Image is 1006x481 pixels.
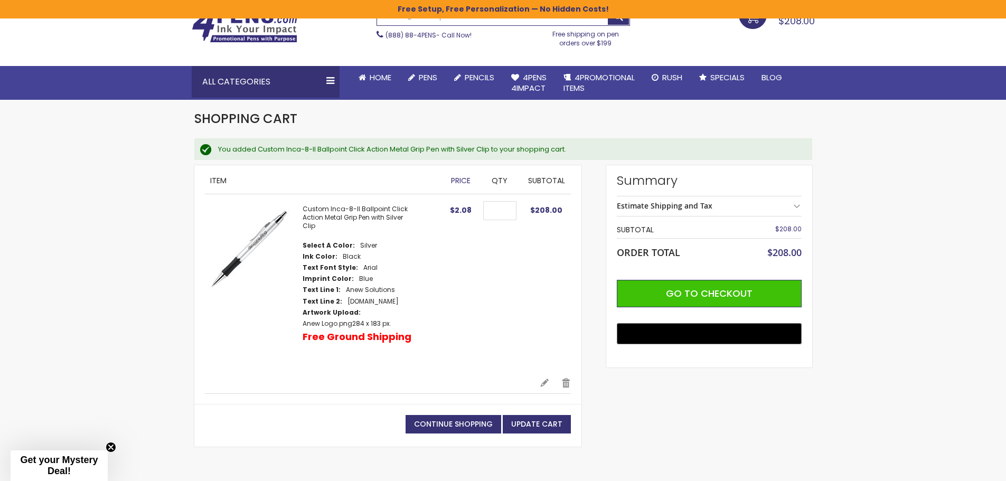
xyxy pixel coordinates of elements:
[503,66,555,100] a: 4Pens4impact
[303,204,408,230] a: Custom Inca-8-II Ballpoint Click Action Metal Grip Pen with Silver Clip
[106,442,116,452] button: Close teaser
[303,286,341,294] dt: Text Line 1
[450,205,472,215] span: $2.08
[386,31,472,40] span: - Call Now!
[451,175,471,186] span: Price
[303,319,391,328] dd: 284 x 183 px.
[406,415,501,433] a: Continue Shopping
[414,419,493,429] span: Continue Shopping
[617,244,680,259] strong: Order Total
[691,66,753,89] a: Specials
[218,145,802,154] div: You added Custom Inca-8-II Ballpoint Click Action Metal Grip Pen with Silver Clip to your shoppin...
[919,452,1006,481] iframe: Google Customer Reviews
[492,175,507,186] span: Qty
[555,66,643,100] a: 4PROMOTIONALITEMS
[205,205,292,292] img: Custom Inca-8-II Ballpoint Click Action Metal Grip Pen with Silver Clip-Silver
[343,252,361,261] dd: Black
[303,275,354,283] dt: Imprint Color
[210,175,227,186] span: Item
[359,275,373,283] dd: Blue
[511,419,562,429] span: Update Cart
[775,224,802,233] span: $208.00
[761,72,782,83] span: Blog
[465,72,494,83] span: Pencils
[20,455,98,476] span: Get your Mystery Deal!
[710,72,745,83] span: Specials
[386,31,436,40] a: (888) 88-4PENS
[511,72,547,93] span: 4Pens 4impact
[303,263,358,272] dt: Text Font Style
[363,263,378,272] dd: Arial
[360,241,377,250] dd: Silver
[503,415,571,433] button: Update Cart
[778,14,815,27] span: $208.00
[303,252,337,261] dt: Ink Color
[303,319,352,328] a: Anew Logo.png
[350,66,400,89] a: Home
[446,66,503,89] a: Pencils
[303,308,361,317] dt: Artwork Upload
[643,66,691,89] a: Rush
[11,450,108,481] div: Get your Mystery Deal!Close teaser
[400,66,446,89] a: Pens
[666,287,753,300] span: Go to Checkout
[617,323,802,344] button: Buy with GPay
[370,72,391,83] span: Home
[303,331,411,343] p: Free Ground Shipping
[617,280,802,307] button: Go to Checkout
[194,110,297,127] span: Shopping Cart
[617,222,740,238] th: Subtotal
[528,175,565,186] span: Subtotal
[530,205,562,215] span: $208.00
[563,72,635,93] span: 4PROMOTIONAL ITEMS
[347,297,399,306] dd: [DOMAIN_NAME]
[303,241,355,250] dt: Select A Color
[346,286,395,294] dd: Anew Solutions
[617,172,802,189] strong: Summary
[419,72,437,83] span: Pens
[205,205,303,367] a: Custom Inca-8-II Ballpoint Click Action Metal Grip Pen with Silver Clip-Silver
[662,72,682,83] span: Rush
[753,66,791,89] a: Blog
[192,9,297,43] img: 4Pens Custom Pens and Promotional Products
[541,26,630,47] div: Free shipping on pen orders over $199
[192,66,340,98] div: All Categories
[303,297,342,306] dt: Text Line 2
[617,201,712,211] strong: Estimate Shipping and Tax
[767,246,802,259] span: $208.00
